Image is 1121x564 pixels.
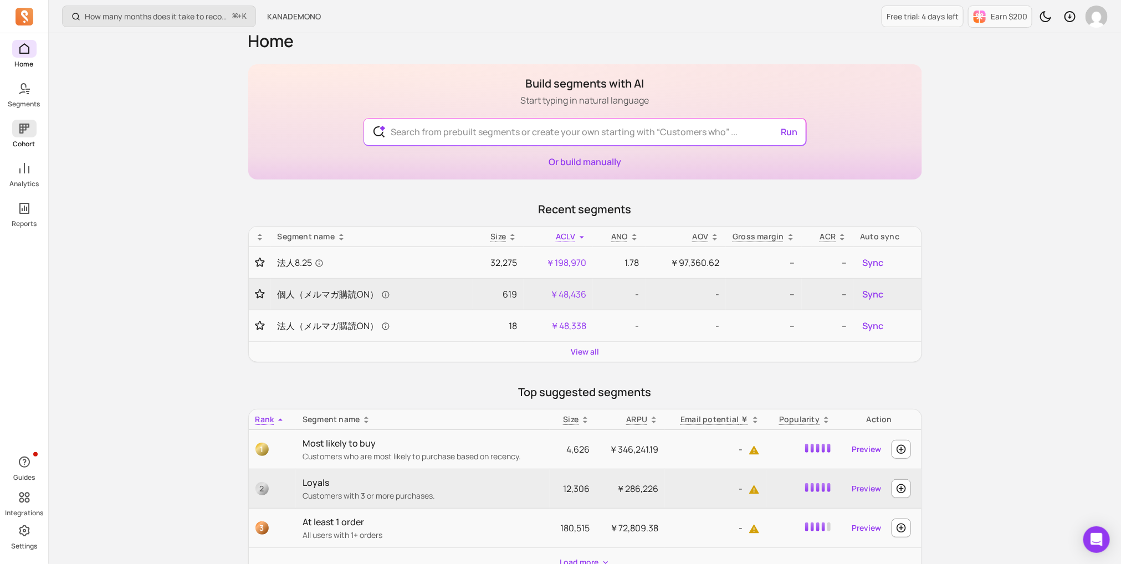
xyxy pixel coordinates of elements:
[600,288,639,301] p: -
[530,319,586,332] p: ￥48,338
[303,476,543,489] p: Loyals
[887,11,959,22] p: Free trial: 4 days left
[848,479,886,499] a: Preview
[382,119,788,145] input: Search from prebuilt segments or create your own starting with “Customers who” ...
[556,231,575,242] span: ACLV
[62,6,256,27] button: How many months does it take to recover my CAC (Customer Acquisition Cost)?⌘+K
[560,522,590,534] span: 180,515
[521,76,649,91] h1: Build segments with AI
[278,319,390,332] span: 法人（メルマガ購読ON）
[12,219,37,228] p: Reports
[611,231,628,242] span: ANO
[303,530,543,541] p: All users with 1+ orders
[626,414,647,425] p: ARPU
[563,483,590,495] span: 12,306
[1035,6,1057,28] button: Toggle dark mode
[779,414,820,425] p: Popularity
[991,11,1027,22] p: Earn $200
[242,12,247,21] kbd: K
[479,256,518,269] p: 32,275
[12,451,37,484] button: Guides
[278,288,466,301] a: 個人（メルマガ購読ON）
[255,414,274,424] span: Rank
[652,256,719,269] p: ￥97,360.62
[733,231,784,242] p: Gross margin
[255,521,269,535] span: 3
[571,346,599,357] a: View all
[479,288,518,301] p: 619
[808,319,847,332] p: --
[5,509,43,517] p: Integrations
[303,414,543,425] div: Segment name
[968,6,1032,28] button: Earn $200
[8,100,40,109] p: Segments
[848,518,886,538] a: Preview
[860,317,885,335] button: Sync
[278,288,390,301] span: 個人（メルマガ購読ON）
[530,288,586,301] p: ￥48,436
[1083,526,1110,553] div: Open Intercom Messenger
[860,254,885,271] button: Sync
[566,443,590,455] span: 4,626
[652,319,719,332] p: -
[609,443,658,455] span: ￥346,241.19
[13,140,35,148] p: Cohort
[600,319,639,332] p: -
[255,320,264,331] button: Toggle favorite
[248,384,922,400] p: Top suggested segments
[564,414,579,424] span: Size
[808,288,847,301] p: --
[278,231,466,242] div: Segment name
[11,542,37,551] p: Settings
[862,319,883,332] span: Sync
[303,515,543,529] p: At least 1 order
[733,319,795,332] p: --
[303,437,543,450] p: Most likely to buy
[248,31,922,51] h1: Home
[610,522,658,534] span: ￥72,809.38
[672,521,760,535] p: -
[733,256,795,269] p: --
[600,256,639,269] p: 1.78
[844,414,914,425] div: Action
[672,482,760,495] p: -
[672,443,760,456] p: -
[15,60,34,69] p: Home
[490,231,506,242] span: Size
[85,11,228,22] p: How many months does it take to recover my CAC (Customer Acquisition Cost)?
[693,231,709,242] p: AOV
[255,443,269,456] span: 1
[278,256,466,269] a: 法人8.25
[549,156,621,168] a: Or build manually
[652,288,719,301] p: -
[860,231,914,242] div: Auto sync
[521,94,649,107] p: Start typing in natural language
[13,473,35,482] p: Guides
[233,11,247,22] span: +
[9,180,39,188] p: Analytics
[255,257,264,268] button: Toggle favorite
[303,490,543,501] p: Customers with 3 or more purchases.
[267,11,321,22] span: KANADEMONO
[479,319,518,332] p: 18
[820,231,836,242] p: ACR
[808,256,847,269] p: --
[733,288,795,301] p: --
[303,451,543,462] p: Customers who are most likely to purchase based on recency.
[848,439,886,459] a: Preview
[862,256,883,269] span: Sync
[1086,6,1108,28] img: avatar
[777,121,802,143] button: Run
[278,256,324,269] span: 法人8.25
[616,483,658,495] span: ￥286,226
[260,7,327,27] button: KANADEMONO
[862,288,883,301] span: Sync
[882,6,964,27] a: Free trial: 4 days left
[680,414,749,425] p: Email potential ￥
[248,202,922,217] p: Recent segments
[255,289,264,300] button: Toggle favorite
[530,256,586,269] p: ￥198,970
[278,319,466,332] a: 法人（メルマガ購読ON）
[255,482,269,495] span: 2
[860,285,885,303] button: Sync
